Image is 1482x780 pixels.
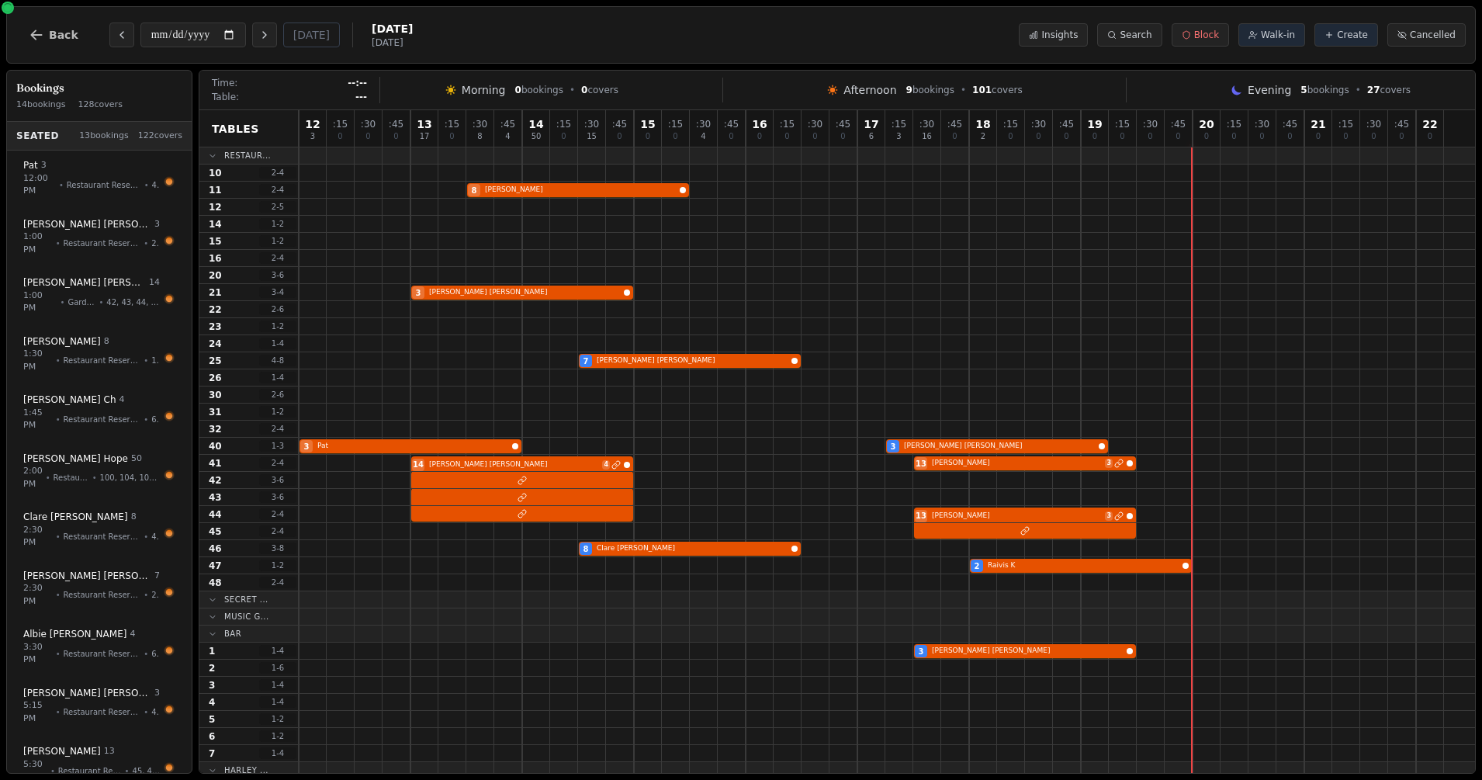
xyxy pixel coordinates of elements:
[259,406,296,418] span: 1 - 2
[338,133,342,140] span: 0
[23,335,101,348] span: [PERSON_NAME]
[56,589,61,601] span: •
[23,159,38,172] span: Pat
[372,21,413,36] span: [DATE]
[23,348,53,373] span: 1:30 PM
[1343,133,1348,140] span: 0
[1428,133,1432,140] span: 0
[597,543,788,554] span: Clare [PERSON_NAME]
[59,179,64,191] span: •
[1387,23,1466,47] button: Cancelled
[41,159,47,172] span: 3
[1031,120,1046,129] span: : 30
[209,440,222,452] span: 40
[154,570,160,583] span: 7
[212,77,237,89] span: Time:
[13,385,185,441] button: [PERSON_NAME] Ch41:45 PM•Restaurant Reservation•64
[209,508,222,521] span: 44
[61,296,65,308] span: •
[906,84,954,96] span: bookings
[13,151,185,206] button: Pat 312:00 PM•Restaurant Reservation•40
[16,130,59,142] span: Seated
[151,706,160,718] span: 40
[581,84,618,96] span: covers
[581,85,587,95] span: 0
[808,120,822,129] span: : 30
[56,706,61,718] span: •
[891,441,896,452] span: 3
[13,327,185,383] button: [PERSON_NAME] 81:30 PM•Restaurant Reservation•11
[13,268,185,324] button: [PERSON_NAME] [PERSON_NAME]141:00 PM•Garden•42, 43, 44, 41
[144,648,148,660] span: •
[472,185,477,196] span: 8
[975,560,980,572] span: 2
[151,355,160,366] span: 11
[668,120,683,129] span: : 15
[462,82,506,98] span: Morning
[209,269,222,282] span: 20
[23,745,101,757] span: [PERSON_NAME]
[151,531,160,543] span: 46
[500,120,515,129] span: : 45
[209,201,222,213] span: 12
[259,269,296,281] span: 3 - 6
[587,133,597,140] span: 15
[259,218,296,230] span: 1 - 2
[209,406,222,418] span: 31
[259,389,296,400] span: 2 - 6
[13,678,185,734] button: [PERSON_NAME] [PERSON_NAME]35:15 PM•Restaurant Reservation•40
[13,444,185,500] button: [PERSON_NAME] Hope502:00 PM•Restaurant Reservation•100, 104, 107, 101, 106, 102, 103, 105
[812,133,817,140] span: 0
[597,355,788,366] span: [PERSON_NAME] [PERSON_NAME]
[420,133,430,140] span: 17
[212,91,239,103] span: Table:
[919,120,934,129] span: : 30
[13,561,185,617] button: [PERSON_NAME] [PERSON_NAME]72:30 PM•Restaurant Reservation•25
[724,120,739,129] span: : 45
[1036,133,1041,140] span: 0
[1316,133,1321,140] span: 0
[259,560,296,571] span: 1 - 2
[972,85,992,95] span: 101
[317,441,509,452] span: Pat
[361,120,376,129] span: : 30
[473,120,487,129] span: : 30
[54,472,89,484] span: Restaurant Reservation
[584,120,599,129] span: : 30
[64,706,141,718] span: Restaurant Reservation
[23,570,151,582] span: [PERSON_NAME] [PERSON_NAME]
[556,120,571,129] span: : 15
[1366,120,1381,129] span: : 30
[1227,120,1241,129] span: : 15
[583,543,589,555] span: 8
[209,457,222,470] span: 41
[1172,23,1229,47] button: Block
[259,543,296,554] span: 3 - 8
[1422,119,1437,130] span: 22
[752,119,767,130] span: 16
[1171,120,1186,129] span: : 45
[209,543,222,555] span: 46
[13,210,185,265] button: [PERSON_NAME] [PERSON_NAME]31:00 PM•Restaurant Reservation•21
[23,407,53,432] span: 1:45 PM
[393,133,398,140] span: 0
[780,120,795,129] span: : 15
[23,452,128,465] span: [PERSON_NAME] Hope
[209,423,222,435] span: 32
[23,172,56,198] span: 12:00 PM
[932,511,1102,522] span: [PERSON_NAME]
[1255,120,1269,129] span: : 30
[209,491,222,504] span: 43
[149,276,160,289] span: 14
[259,645,296,657] span: 1 - 4
[23,465,43,491] span: 2:00 PM
[259,167,296,179] span: 2 - 4
[78,99,123,112] span: 128 covers
[1199,119,1214,130] span: 20
[23,231,53,256] span: 1:00 PM
[68,296,95,308] span: Garden
[988,560,1179,571] span: Raivis K
[515,85,521,95] span: 0
[1064,133,1068,140] span: 0
[209,355,222,367] span: 25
